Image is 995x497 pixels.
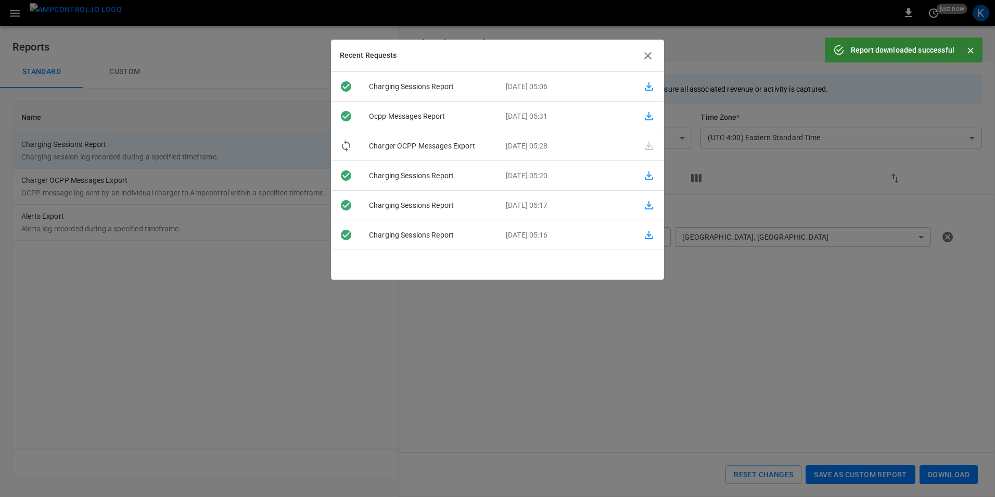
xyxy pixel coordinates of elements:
[361,230,497,241] p: Charging Sessions Report
[361,81,497,92] p: Charging Sessions Report
[331,229,361,241] div: Downloaded
[497,81,634,92] p: [DATE] 05:06
[361,200,497,211] p: Charging Sessions Report
[331,169,361,182] div: Downloaded
[331,140,361,152] div: In Progress
[497,200,634,211] p: [DATE] 05:17
[497,170,634,181] p: [DATE] 05:20
[361,111,497,122] p: Ocpp Messages Report
[331,110,361,122] div: Downloaded
[497,141,634,152] p: [DATE] 05:28
[331,80,361,93] div: Downloaded
[497,111,634,122] p: [DATE] 05:31
[361,170,497,181] p: Charging Sessions Report
[497,230,634,241] p: [DATE] 05:16
[331,199,361,212] div: Downloaded
[851,41,954,59] div: Report downloaded successful
[963,43,978,58] button: Close
[340,50,397,61] h6: Recent Requests
[361,141,497,152] p: Charger OCPP Messages Export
